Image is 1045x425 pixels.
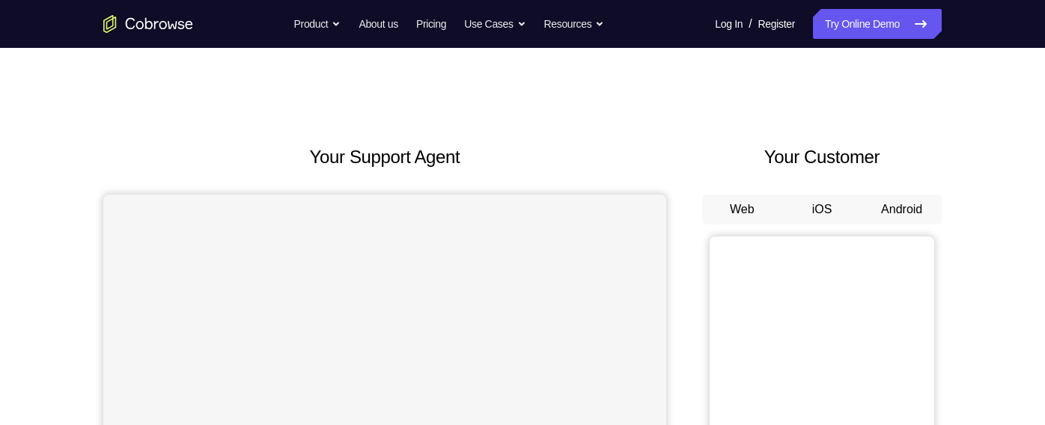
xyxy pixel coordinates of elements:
[715,9,743,39] a: Log In
[103,15,193,33] a: Go to the home page
[544,9,605,39] button: Resources
[702,144,942,171] h2: Your Customer
[749,15,752,33] span: /
[359,9,397,39] a: About us
[862,195,942,224] button: Android
[758,9,795,39] a: Register
[702,195,782,224] button: Web
[416,9,446,39] a: Pricing
[103,144,666,171] h2: Your Support Agent
[782,195,862,224] button: iOS
[813,9,942,39] a: Try Online Demo
[294,9,341,39] button: Product
[464,9,525,39] button: Use Cases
